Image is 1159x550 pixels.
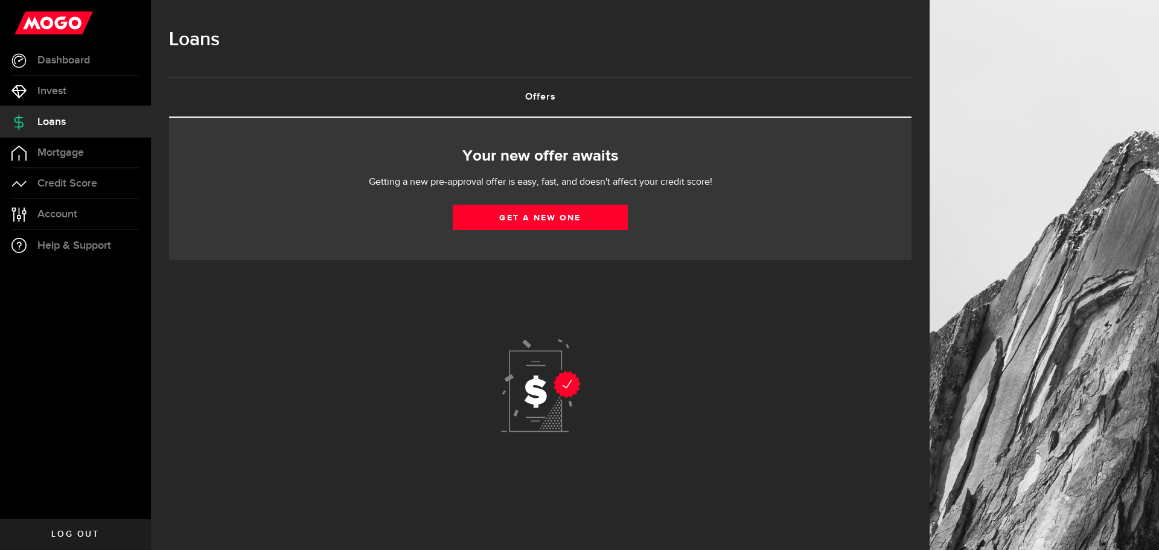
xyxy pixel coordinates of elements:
[37,178,97,189] span: Credit Score
[37,86,66,97] span: Invest
[169,77,912,118] ul: Tabs Navigation
[169,78,912,117] a: Offers
[51,530,99,539] span: Log out
[37,117,66,127] span: Loans
[37,55,90,66] span: Dashboard
[187,144,893,169] h2: Your new offer awaits
[37,147,84,158] span: Mortgage
[37,240,111,251] span: Help & Support
[453,205,628,230] a: Get a new one
[37,209,77,220] span: Account
[169,24,912,56] h1: Loans
[332,175,749,190] p: Getting a new pre-approval offer is easy, fast, and doesn't affect your credit score!
[1108,499,1159,550] iframe: LiveChat chat widget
